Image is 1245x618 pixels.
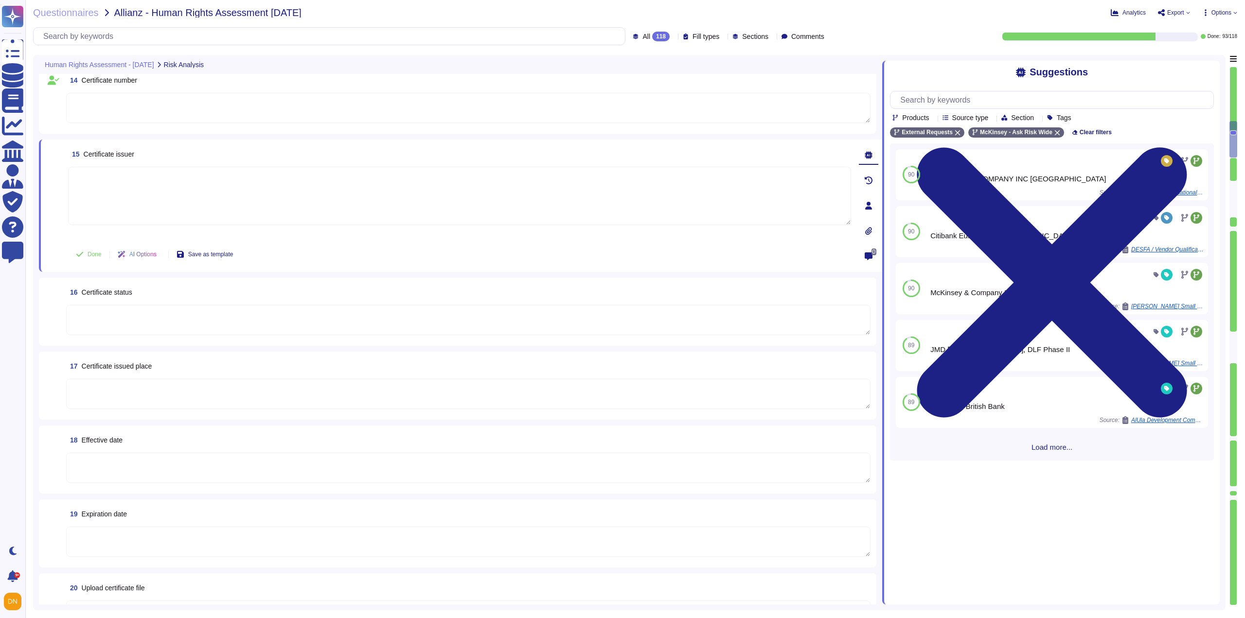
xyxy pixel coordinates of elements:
span: Options [1211,10,1231,16]
span: Done: [1208,34,1221,39]
span: Done [88,251,102,257]
span: Save as template [188,251,233,257]
span: AI Options [129,251,157,257]
input: Search by keywords [38,28,625,45]
span: 18 [66,437,78,443]
span: Export [1167,10,1184,16]
span: 20 [66,584,78,591]
span: Upload certificate file [82,584,145,592]
span: 90 [908,229,914,234]
span: Expiration date [82,510,127,518]
span: All [642,33,650,40]
img: user [4,593,21,610]
span: Comments [791,33,824,40]
span: Certificate issuer [84,150,134,158]
span: 19 [66,511,78,517]
input: Search by keywords [895,91,1213,108]
span: Analytics [1122,10,1146,16]
span: Certificate number [82,76,137,84]
span: 89 [908,342,914,348]
span: 16 [66,289,78,296]
span: Sections [742,33,768,40]
span: 14 [66,77,78,84]
span: 90 [908,172,914,177]
button: user [2,591,28,612]
span: Certificate issued place [82,362,152,370]
div: 9+ [14,572,20,578]
span: Risk Analysis [164,61,204,68]
span: Allianz - Human Rights Assessment [DATE] [114,8,302,18]
span: Certificate status [82,288,132,296]
button: Analytics [1111,9,1146,17]
button: Done [68,245,109,264]
span: 90 [908,285,914,291]
span: Effective date [82,436,123,444]
span: 89 [908,399,914,405]
span: 0 [871,248,877,255]
span: Human Rights Assessment - [DATE] [45,61,154,68]
span: 93 / 118 [1222,34,1237,39]
span: 15 [68,151,80,158]
span: 17 [66,363,78,370]
button: Save as template [169,245,241,264]
span: Questionnaires [33,8,99,18]
span: Fill types [693,33,719,40]
div: 118 [652,32,670,41]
